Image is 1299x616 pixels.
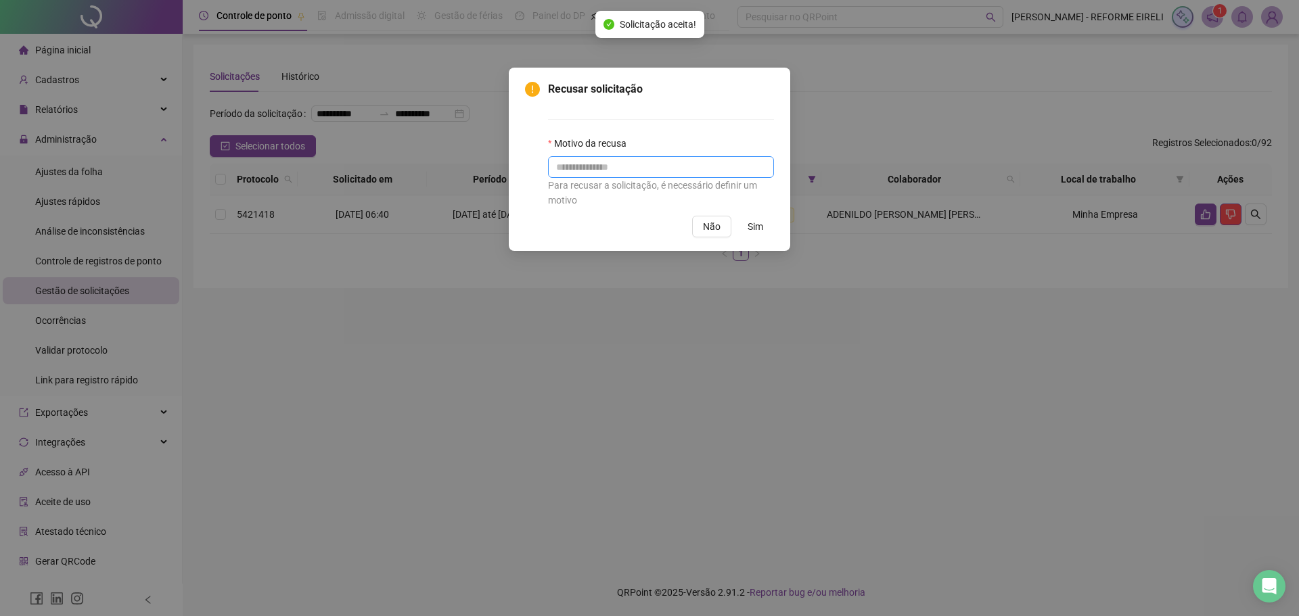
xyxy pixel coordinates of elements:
[1253,570,1285,602] div: Open Intercom Messenger
[692,216,731,237] button: Não
[603,19,614,30] span: check-circle
[703,219,721,234] span: Não
[737,216,774,237] button: Sim
[548,136,635,151] label: Motivo da recusa
[548,178,774,208] div: Para recusar a solicitação, é necessário definir um motivo
[548,81,774,97] span: Recusar solicitação
[620,17,696,32] span: Solicitação aceita!
[748,219,763,234] span: Sim
[525,82,540,97] span: exclamation-circle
